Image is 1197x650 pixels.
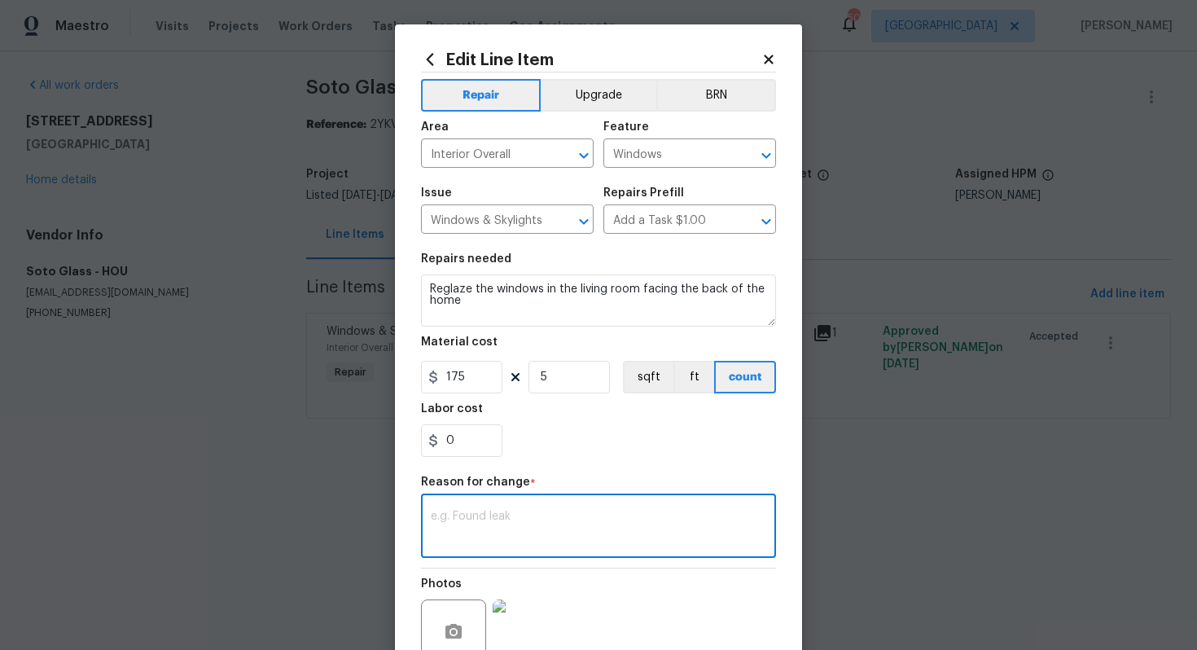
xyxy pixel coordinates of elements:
button: sqft [623,361,673,393]
h5: Repairs Prefill [603,187,684,199]
button: count [714,361,776,393]
h2: Edit Line Item [421,51,761,68]
h5: Feature [603,121,649,133]
button: BRN [656,79,776,112]
button: Open [755,144,778,167]
button: Open [755,210,778,233]
button: Open [572,144,595,167]
textarea: Reglaze the windows in the living room facing the back of the home [421,274,776,327]
button: Upgrade [541,79,657,112]
button: Open [572,210,595,233]
button: ft [673,361,714,393]
h5: Material cost [421,336,498,348]
h5: Labor cost [421,403,483,415]
h5: Reason for change [421,477,530,488]
h5: Repairs needed [421,253,511,265]
h5: Area [421,121,449,133]
button: Repair [421,79,541,112]
h5: Issue [421,187,452,199]
h5: Photos [421,578,462,590]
